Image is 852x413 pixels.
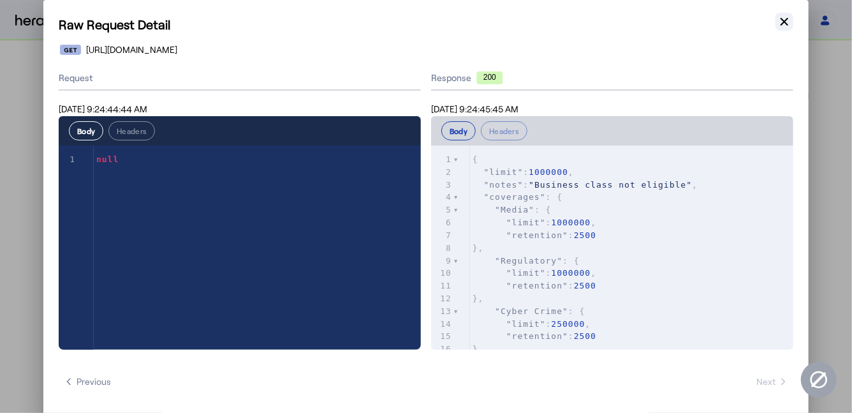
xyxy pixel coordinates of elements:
div: 9 [431,255,453,267]
div: 8 [431,242,453,255]
span: : , [473,268,596,278]
span: 1000000 [552,268,591,278]
button: Previous [59,370,116,393]
div: Request [59,66,421,91]
div: 4 [431,191,453,204]
span: "Regulatory" [495,256,562,266]
span: [DATE] 9:24:45:45 AM [431,103,518,114]
span: : [473,331,596,341]
span: : [473,281,596,290]
span: 1000000 [529,167,568,177]
span: "Media" [495,205,534,214]
span: 2500 [574,281,596,290]
div: 1 [59,153,77,166]
span: "Business class not eligible" [529,180,692,190]
span: : , [473,180,698,190]
span: "retention" [506,281,568,290]
span: : { [473,205,552,214]
div: 11 [431,280,453,292]
div: 3 [431,179,453,191]
span: : [473,230,596,240]
button: Headers [481,121,527,140]
text: 200 [483,73,496,82]
div: 13 [431,305,453,318]
div: 1 [431,153,453,166]
span: "limit" [506,268,546,278]
span: "retention" [506,230,568,240]
span: : { [473,192,562,202]
div: 2 [431,166,453,179]
div: 14 [431,318,453,331]
span: "notes" [484,180,524,190]
span: { [473,154,478,164]
div: 12 [431,292,453,305]
span: [URL][DOMAIN_NAME] [86,43,177,56]
span: : { [473,306,585,316]
span: 250000 [552,319,585,329]
span: "limit" [506,218,546,227]
button: Next [751,370,793,393]
span: }, [473,344,484,354]
span: }, [473,294,484,303]
span: "limit" [484,167,524,177]
button: Body [69,121,103,140]
span: null [96,154,119,164]
span: : { [473,256,580,266]
span: "coverages" [484,192,546,202]
span: }, [473,243,484,253]
span: "retention" [506,331,568,341]
div: 10 [431,267,453,280]
button: Headers [108,121,155,140]
button: Body [441,121,476,140]
span: "limit" [506,319,546,329]
span: 1000000 [552,218,591,227]
div: 15 [431,330,453,343]
div: 16 [431,343,453,356]
span: Next [756,375,788,388]
span: : , [473,167,574,177]
span: 2500 [574,230,596,240]
div: 5 [431,204,453,216]
span: : , [473,319,591,329]
span: [DATE] 9:24:44:44 AM [59,103,147,114]
div: 7 [431,229,453,242]
span: 2500 [574,331,596,341]
span: : , [473,218,596,227]
div: Response [431,71,793,84]
h1: Raw Request Detail [59,15,793,33]
span: Previous [64,375,111,388]
span: "Cyber Crime" [495,306,568,316]
div: 6 [431,216,453,229]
